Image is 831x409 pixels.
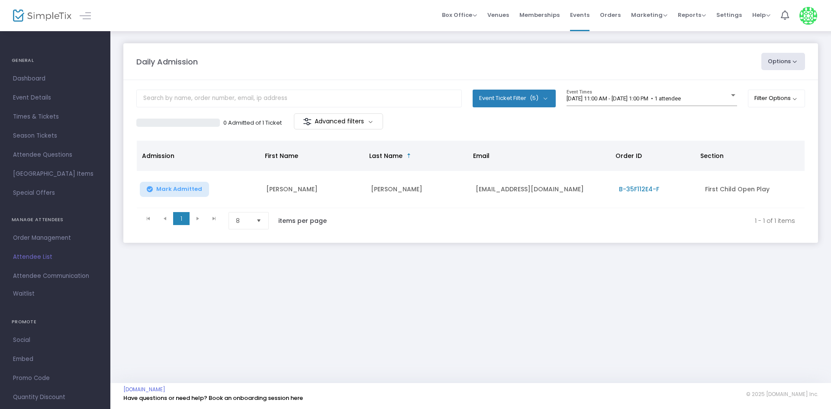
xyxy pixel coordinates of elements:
span: Order ID [615,151,642,160]
m-button: Advanced filters [294,113,383,129]
input: Search by name, order number, email, ip address [136,90,462,107]
span: Reports [678,11,706,19]
span: Last Name [369,151,403,160]
span: © 2025 [DOMAIN_NAME] Inc. [746,391,818,398]
span: Events [570,4,589,26]
span: [DATE] 11:00 AM - [DATE] 1:00 PM • 1 attendee [567,95,681,102]
span: Attendee List [13,251,97,263]
span: Venues [487,4,509,26]
a: Have questions or need help? Book an onboarding session here [123,394,303,402]
span: Season Tickets [13,130,97,142]
span: Special Offers [13,187,97,199]
span: Settings [716,4,742,26]
span: Marketing [631,11,667,19]
span: Social [13,335,97,346]
span: Memberships [519,4,560,26]
span: Section [700,151,724,160]
h4: MANAGE ATTENDEES [12,211,99,229]
button: Filter Options [748,90,805,107]
span: Sortable [406,152,412,159]
h4: GENERAL [12,52,99,69]
span: Embed [13,354,97,365]
span: Mark Admitted [156,186,202,193]
td: [PERSON_NAME] [366,171,470,208]
span: [GEOGRAPHIC_DATA] Items [13,168,97,180]
span: (5) [530,95,538,102]
button: Event Ticket Filter(5) [473,90,556,107]
span: Order Management [13,232,97,244]
td: [EMAIL_ADDRESS][DOMAIN_NAME] [470,171,614,208]
p: 0 Admitted of 1 Ticket [223,119,282,127]
button: Options [761,53,805,70]
kendo-pager-info: 1 - 1 of 1 items [345,212,795,229]
span: B-35F112E4-F [619,185,659,193]
span: Attendee Communication [13,271,97,282]
span: Page 1 [173,212,190,225]
td: First Child Open Play [700,171,805,208]
button: Mark Admitted [140,182,209,197]
img: filter [303,117,312,126]
td: [PERSON_NAME] [261,171,366,208]
span: Help [752,11,770,19]
a: [DOMAIN_NAME] [123,386,165,393]
button: Select [253,213,265,229]
span: Orders [600,4,621,26]
span: Times & Tickets [13,111,97,122]
span: Waitlist [13,290,35,298]
span: Admission [142,151,174,160]
m-panel-title: Daily Admission [136,56,198,68]
h4: PROMOTE [12,313,99,331]
div: Data table [137,141,805,208]
span: First Name [265,151,298,160]
label: items per page [278,216,327,225]
span: Dashboard [13,73,97,84]
span: Promo Code [13,373,97,384]
span: Attendee Questions [13,149,97,161]
span: Quantity Discount [13,392,97,403]
span: Box Office [442,11,477,19]
span: 8 [236,216,249,225]
span: Email [473,151,490,160]
span: Event Details [13,92,97,103]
